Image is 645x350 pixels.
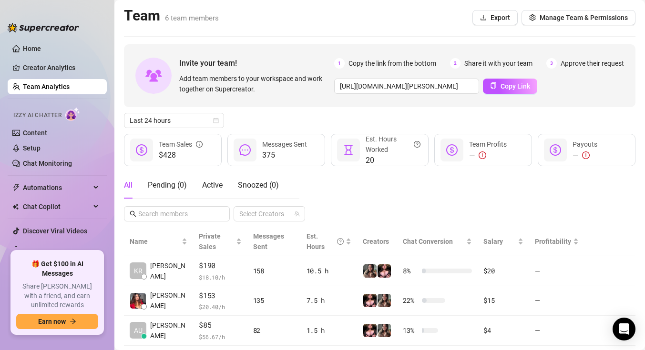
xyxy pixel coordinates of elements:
[307,231,344,252] div: Est. Hours
[483,325,523,336] div: $4
[253,295,295,306] div: 135
[529,256,584,286] td: —
[16,260,98,278] span: 🎁 Get $100 in AI Messages
[12,203,19,210] img: Chat Copilot
[199,332,241,341] span: $ 56.67 /h
[130,210,136,217] span: search
[403,325,418,336] span: 13 %
[23,144,41,152] a: Setup
[199,320,241,331] span: $85
[529,286,584,316] td: —
[16,282,98,310] span: Share [PERSON_NAME] with a friend, and earn unlimited rewards
[403,266,418,276] span: 8 %
[490,82,497,89] span: copy
[239,144,251,156] span: message
[472,10,518,25] button: Export
[23,180,91,195] span: Automations
[414,134,420,155] span: question-circle
[148,180,187,191] div: Pending ( 0 )
[253,232,284,250] span: Messages Sent
[307,295,352,306] div: 7.5 h
[262,150,307,161] span: 375
[150,320,187,341] span: [PERSON_NAME]
[483,79,537,94] button: Copy Link
[540,14,628,21] span: Manage Team & Permissions
[130,236,180,247] span: Name
[23,83,70,90] a: Team Analytics
[501,82,530,90] span: Copy Link
[179,73,330,94] span: Add team members to your workspace and work together on Supercreator.
[363,264,377,278] img: Ryann
[23,60,99,75] a: Creator Analytics
[363,294,377,307] img: Ryann
[159,139,203,150] div: Team Sales
[23,246,48,254] a: Settings
[334,58,345,69] span: 1
[150,260,187,281] span: [PERSON_NAME]
[196,139,203,150] span: info-circle
[12,184,20,191] span: thunderbolt
[238,180,279,190] span: Snoozed ( 0 )
[573,150,597,161] div: —
[13,111,61,120] span: Izzy AI Chatter
[357,227,397,256] th: Creators
[150,290,187,311] span: [PERSON_NAME]
[378,324,391,337] img: Ryann
[337,231,344,252] span: question-circle
[213,118,219,123] span: calendar
[134,325,143,336] span: AU
[403,238,453,245] span: Chat Conversion
[613,318,635,340] div: Open Intercom Messenger
[491,14,510,21] span: Export
[582,151,590,159] span: exclamation-circle
[23,160,72,167] a: Chat Monitoring
[573,140,597,148] span: Payouts
[363,324,377,337] img: Ryann
[343,144,354,156] span: hourglass
[8,23,79,32] img: logo-BBDzfeDw.svg
[294,211,300,217] span: team
[483,266,523,276] div: $20
[23,227,87,235] a: Discover Viral Videos
[202,180,223,190] span: Active
[138,209,216,219] input: Search members
[199,232,221,250] span: Private Sales
[124,7,219,25] h2: Team
[446,144,458,156] span: dollar-circle
[130,113,218,128] span: Last 24 hours
[535,238,571,245] span: Profitability
[366,134,420,155] div: Est. Hours Worked
[307,266,352,276] div: 10.5 h
[450,58,461,69] span: 2
[469,140,507,148] span: Team Profits
[199,290,241,301] span: $153
[522,10,635,25] button: Manage Team & Permissions
[159,150,203,161] span: $428
[546,58,557,69] span: 3
[253,266,295,276] div: 158
[480,14,487,21] span: download
[199,272,241,282] span: $ 18.10 /h
[469,150,507,161] div: —
[124,180,133,191] div: All
[38,318,66,325] span: Earn now
[70,318,76,325] span: arrow-right
[550,144,561,156] span: dollar-circle
[561,58,624,69] span: Approve their request
[179,57,334,69] span: Invite your team!
[479,151,486,159] span: exclamation-circle
[464,58,532,69] span: Share it with your team
[262,140,307,148] span: Messages Sent
[136,144,147,156] span: dollar-circle
[378,264,391,278] img: Ryann
[199,302,241,311] span: $ 20.40 /h
[529,14,536,21] span: setting
[253,325,295,336] div: 82
[366,155,420,166] span: 20
[199,260,241,271] span: $190
[348,58,436,69] span: Copy the link from the bottom
[378,294,391,307] img: Ryann
[16,314,98,329] button: Earn nowarrow-right
[529,316,584,346] td: —
[23,45,41,52] a: Home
